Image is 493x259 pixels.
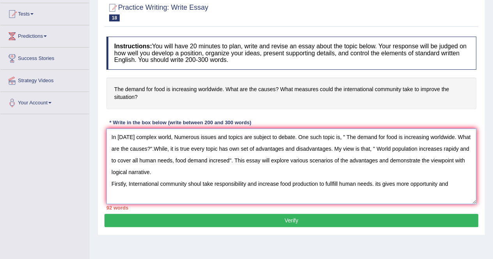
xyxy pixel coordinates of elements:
a: Success Stories [0,48,89,67]
button: Verify [104,214,478,227]
div: * Write in the box below (write between 200 and 300 words) [106,119,254,126]
a: Your Account [0,92,89,111]
a: Predictions [0,25,89,45]
h4: The demand for food is increasing worldwide. What are the causes? What measures could the interna... [106,78,476,109]
a: Strategy Videos [0,70,89,89]
b: Instructions: [114,43,152,49]
h2: Practice Writing: Write Essay [106,2,208,21]
h4: You will have 20 minutes to plan, write and revise an essay about the topic below. Your response ... [106,37,476,70]
div: 92 words [106,204,476,211]
span: 18 [109,14,120,21]
a: Tests [0,3,89,23]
